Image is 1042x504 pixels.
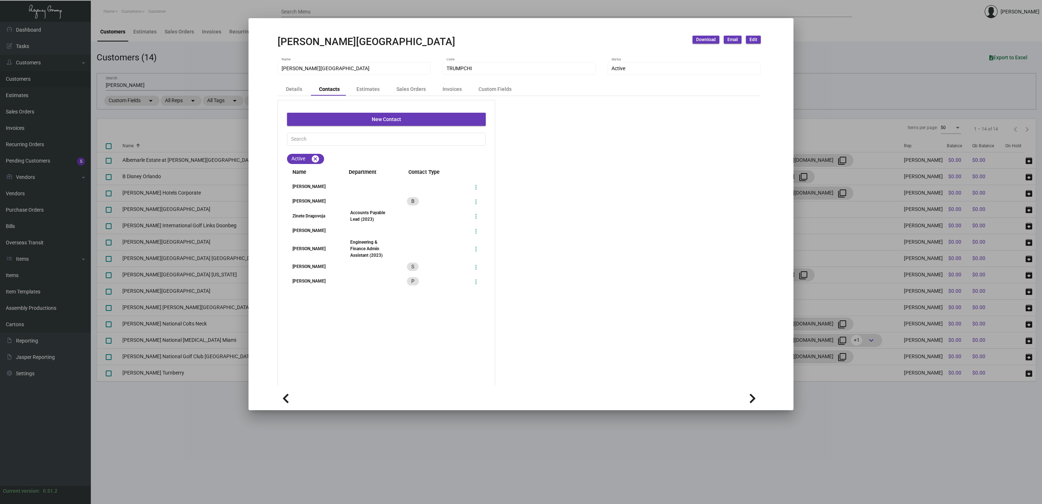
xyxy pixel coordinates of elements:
div: Sales Orders [396,85,426,93]
div: Engineering & Finance Admin Assistant (2023) [350,239,389,259]
span: Active [611,65,625,71]
div: Contacts [319,85,340,93]
h2: [PERSON_NAME][GEOGRAPHIC_DATA] [278,36,455,48]
span: Email [727,37,738,43]
div: [PERSON_NAME] [287,198,337,204]
button: Email [724,36,742,44]
div: Accounts Payable Lead (2023) [350,209,389,223]
span: New Contact [372,116,401,122]
div: Custom Fields [478,85,512,93]
span: Download [696,37,716,43]
div: [PERSON_NAME] [287,183,337,190]
mat-chip: B [407,197,419,205]
div: [PERSON_NAME] [287,278,337,284]
mat-icon: cancel [311,155,320,163]
div: [PERSON_NAME] [287,263,337,270]
mat-chip: Active [287,154,324,164]
div: 0.51.2 [43,487,57,495]
span: Edit [750,37,757,43]
span: Name [287,168,337,176]
mat-chip: P [407,277,419,285]
button: Edit [746,36,761,44]
span: Contact Type [403,168,486,176]
span: Department [343,168,393,176]
input: Search [291,136,482,142]
button: Download [692,36,719,44]
div: [PERSON_NAME] [287,227,337,234]
div: Zinete Dragovoja [287,213,337,219]
button: New Contact [287,113,486,126]
div: Estimates [356,85,380,93]
div: Current version: [3,487,40,495]
div: [PERSON_NAME] [287,245,337,252]
mat-chip: S [407,263,419,271]
div: Invoices [443,85,462,93]
div: Details [286,85,302,93]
